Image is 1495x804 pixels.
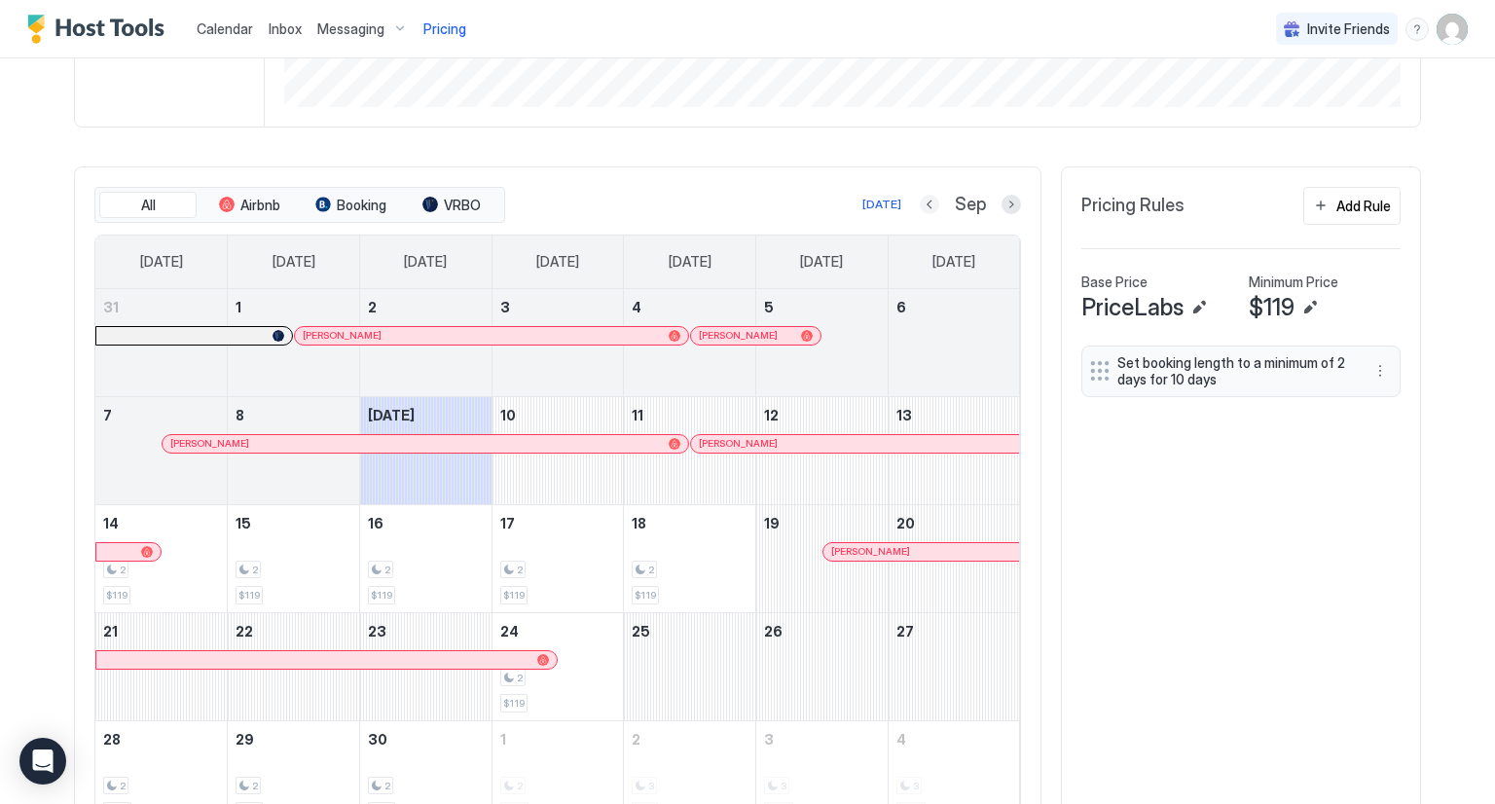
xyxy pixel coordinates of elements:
[141,197,156,214] span: All
[337,197,386,214] span: Booking
[228,289,359,325] a: September 1, 2025
[252,564,258,576] span: 2
[859,193,904,216] button: [DATE]
[368,731,387,748] span: 30
[1298,296,1322,319] button: Edit
[121,236,202,288] a: Sunday
[103,623,118,640] span: 21
[360,397,492,433] a: September 9, 2025
[95,612,228,720] td: September 21, 2025
[1336,196,1391,216] div: Add Rule
[889,613,1020,649] a: September 27, 2025
[359,612,492,720] td: September 23, 2025
[359,504,492,612] td: September 16, 2025
[140,253,183,271] span: [DATE]
[492,505,624,541] a: September 17, 2025
[1307,20,1390,38] span: Invite Friends
[302,192,399,219] button: Booking
[896,515,915,531] span: 20
[648,564,654,576] span: 2
[317,20,384,38] span: Messaging
[831,545,1011,558] div: [PERSON_NAME]
[624,289,755,325] a: September 4, 2025
[103,731,121,748] span: 28
[444,197,481,214] span: VRBO
[384,564,390,576] span: 2
[632,731,640,748] span: 2
[624,289,756,397] td: September 4, 2025
[624,505,755,541] a: September 18, 2025
[228,612,360,720] td: September 22, 2025
[624,613,755,649] a: September 25, 2025
[103,407,112,423] span: 7
[360,505,492,541] a: September 16, 2025
[888,504,1020,612] td: September 20, 2025
[536,253,579,271] span: [DATE]
[403,192,500,219] button: VRBO
[699,329,813,342] div: [PERSON_NAME]
[359,396,492,504] td: September 9, 2025
[920,195,939,214] button: Previous month
[120,780,126,792] span: 2
[517,236,599,288] a: Wednesday
[764,299,774,315] span: 5
[517,672,523,684] span: 2
[492,504,624,612] td: September 17, 2025
[699,437,1011,450] div: [PERSON_NAME]
[756,396,889,504] td: September 12, 2025
[27,15,173,44] a: Host Tools Logo
[228,505,359,541] a: September 15, 2025
[197,20,253,37] span: Calendar
[624,612,756,720] td: September 25, 2025
[500,731,506,748] span: 1
[889,397,1020,433] a: September 13, 2025
[632,623,650,640] span: 25
[632,515,646,531] span: 18
[236,515,251,531] span: 15
[228,721,359,757] a: September 29, 2025
[800,253,843,271] span: [DATE]
[359,289,492,397] td: September 2, 2025
[500,515,515,531] span: 17
[170,437,249,450] span: [PERSON_NAME]
[1081,293,1184,322] span: PriceLabs
[384,236,466,288] a: Tuesday
[404,253,447,271] span: [DATE]
[888,612,1020,720] td: September 27, 2025
[368,407,415,423] span: [DATE]
[238,589,260,602] span: $119
[384,780,390,792] span: 2
[228,397,359,433] a: September 8, 2025
[500,623,519,640] span: 24
[95,397,227,433] a: September 7, 2025
[273,253,315,271] span: [DATE]
[269,20,302,37] span: Inbox
[236,299,241,315] span: 1
[106,589,128,602] span: $119
[1249,274,1338,291] span: Minimum Price
[1437,14,1468,45] div: User profile
[228,396,360,504] td: September 8, 2025
[756,613,888,649] a: September 26, 2025
[95,504,228,612] td: September 14, 2025
[1249,293,1294,322] span: $119
[669,253,711,271] span: [DATE]
[756,397,888,433] a: September 12, 2025
[503,589,525,602] span: $119
[632,299,641,315] span: 4
[95,396,228,504] td: September 7, 2025
[1081,274,1148,291] span: Base Price
[699,329,778,342] span: [PERSON_NAME]
[1303,187,1401,225] button: Add Rule
[896,407,912,423] span: 13
[492,721,624,757] a: October 1, 2025
[517,564,523,576] span: 2
[624,504,756,612] td: September 18, 2025
[303,329,382,342] span: [PERSON_NAME]
[764,731,774,748] span: 3
[913,236,995,288] a: Saturday
[228,504,360,612] td: September 15, 2025
[756,721,888,757] a: October 3, 2025
[635,589,656,602] span: $119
